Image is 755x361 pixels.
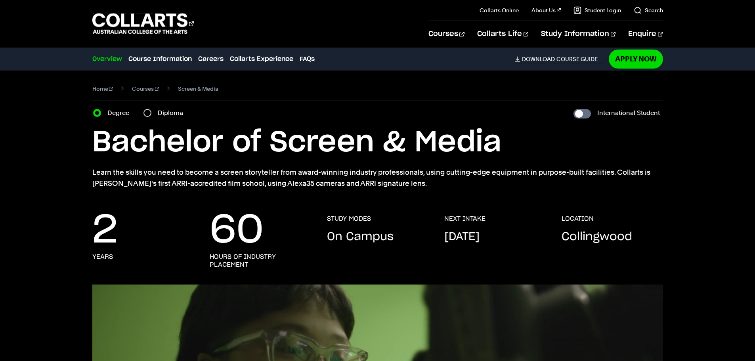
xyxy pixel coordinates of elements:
[327,229,394,245] p: On Campus
[92,83,113,94] a: Home
[92,167,663,189] p: Learn the skills you need to become a screen storyteller from award-winning industry professional...
[92,125,663,160] h1: Bachelor of Screen & Media
[531,6,561,14] a: About Us
[92,215,118,246] p: 2
[477,21,528,47] a: Collarts Life
[158,107,188,118] label: Diploma
[428,21,464,47] a: Courses
[107,107,134,118] label: Degree
[178,83,218,94] span: Screen & Media
[522,55,555,63] span: Download
[444,215,485,223] h3: NEXT INTAKE
[210,253,311,269] h3: hours of industry placement
[515,55,604,63] a: DownloadCourse Guide
[444,229,480,245] p: [DATE]
[562,229,632,245] p: Collingwood
[597,107,660,118] label: International Student
[92,54,122,64] a: Overview
[609,50,663,68] a: Apply Now
[128,54,192,64] a: Course Information
[480,6,519,14] a: Collarts Online
[562,215,594,223] h3: LOCATION
[327,215,371,223] h3: STUDY MODES
[92,12,194,35] div: Go to homepage
[628,21,663,47] a: Enquire
[573,6,621,14] a: Student Login
[541,21,615,47] a: Study Information
[634,6,663,14] a: Search
[300,54,315,64] a: FAQs
[210,215,264,246] p: 60
[132,83,159,94] a: Courses
[198,54,224,64] a: Careers
[92,253,113,261] h3: years
[230,54,293,64] a: Collarts Experience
